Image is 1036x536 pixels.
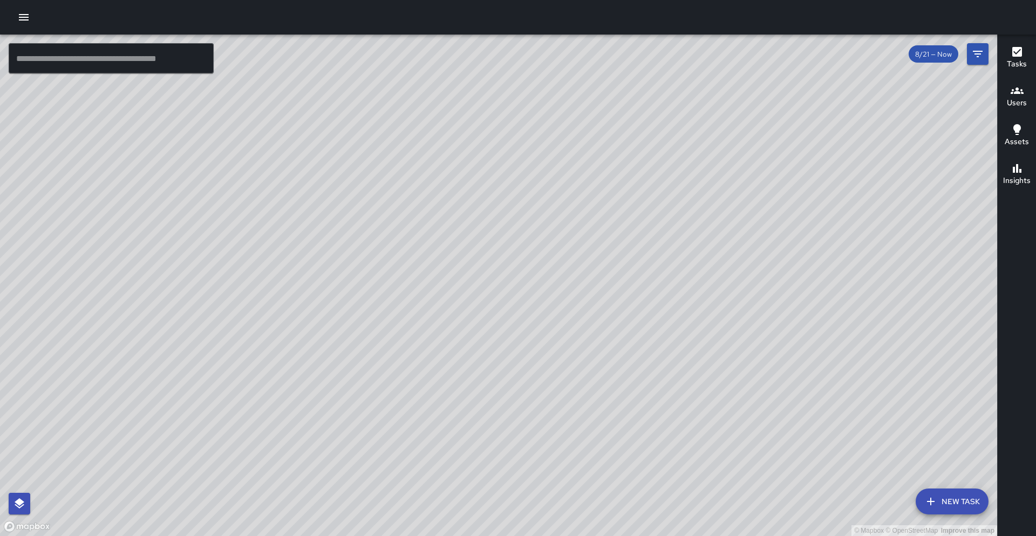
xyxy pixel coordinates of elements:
button: Tasks [998,39,1036,78]
button: Users [998,78,1036,117]
button: New Task [916,488,989,514]
h6: Insights [1003,175,1031,187]
span: 8/21 — Now [909,50,958,59]
button: Assets [998,117,1036,155]
h6: Assets [1005,136,1029,148]
h6: Users [1007,97,1027,109]
h6: Tasks [1007,58,1027,70]
button: Insights [998,155,1036,194]
button: Filters [967,43,989,65]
